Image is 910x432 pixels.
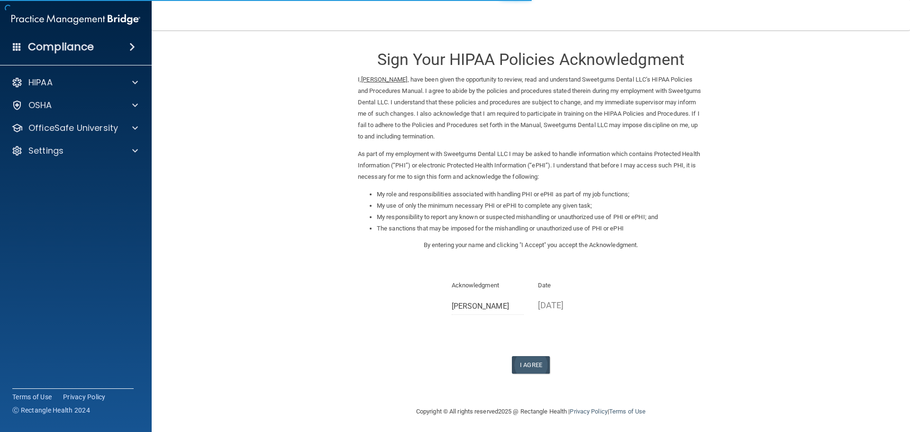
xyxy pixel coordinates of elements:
[358,148,704,183] p: As part of my employment with Sweetgums Dental LLC I may be asked to handle information which con...
[361,76,407,83] ins: [PERSON_NAME]
[377,189,704,200] li: My role and responsibilities associated with handling PHI or ePHI as part of my job functions;
[609,408,646,415] a: Terms of Use
[11,145,138,156] a: Settings
[28,145,64,156] p: Settings
[358,51,704,68] h3: Sign Your HIPAA Policies Acknowledgment
[63,392,106,402] a: Privacy Policy
[11,77,138,88] a: HIPAA
[377,211,704,223] li: My responsibility to report any known or suspected mishandling or unauthorized use of PHI or ePHI...
[28,40,94,54] h4: Compliance
[538,280,610,291] p: Date
[11,122,138,134] a: OfficeSafe University
[28,122,118,134] p: OfficeSafe University
[11,100,138,111] a: OSHA
[12,405,90,415] span: Ⓒ Rectangle Health 2024
[11,10,140,29] img: PMB logo
[452,280,524,291] p: Acknowledgment
[538,297,610,313] p: [DATE]
[377,200,704,211] li: My use of only the minimum necessary PHI or ePHI to complete any given task;
[358,396,704,427] div: Copyright © All rights reserved 2025 @ Rectangle Health | |
[358,239,704,251] p: By entering your name and clicking "I Accept" you accept the Acknowledgment.
[452,297,524,315] input: Full Name
[512,356,550,374] button: I Agree
[28,77,53,88] p: HIPAA
[12,392,52,402] a: Terms of Use
[358,74,704,142] p: I, , have been given the opportunity to review, read and understand Sweetgums Dental LLC’s HIPAA ...
[570,408,607,415] a: Privacy Policy
[28,100,52,111] p: OSHA
[377,223,704,234] li: The sanctions that may be imposed for the mishandling or unauthorized use of PHI or ePHI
